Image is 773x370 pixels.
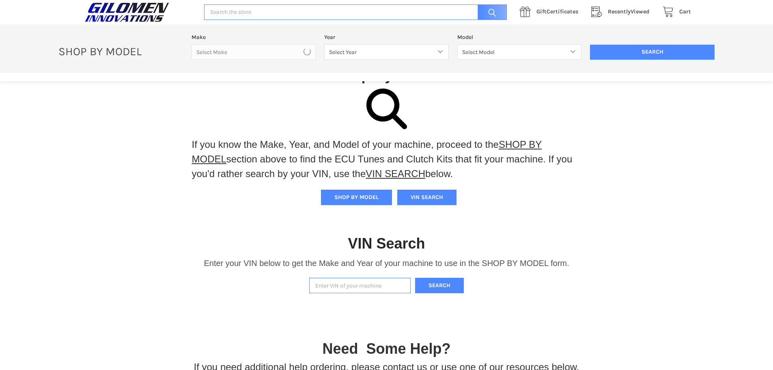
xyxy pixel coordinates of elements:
button: VIN SEARCH [397,190,456,205]
input: Enter VIN of your machine [309,278,411,294]
p: If you know the Make, Year, and Model of your machine, proceed to the section above to find the E... [192,137,581,181]
span: Recently [608,8,631,15]
p: SHOP BY MODEL [54,44,187,58]
a: GiftCertificates [515,7,587,17]
label: Year [324,33,449,41]
button: SHOP BY MODEL [321,190,392,205]
input: Search [474,4,507,20]
span: Viewed [608,8,650,15]
input: Search the store [204,4,507,20]
a: GILOMEN INNOVATIONS [82,2,196,22]
a: SHOP BY MODEL [192,139,542,164]
h1: VIN Search [348,234,425,253]
span: Certificates [536,8,578,15]
a: RecentlyViewed [587,7,658,17]
span: Gift [536,8,547,15]
span: Cart [679,8,691,15]
img: GILOMEN INNOVATIONS [82,2,172,22]
a: Cart [658,7,691,17]
input: Search [590,45,715,60]
p: Enter your VIN below to get the Make and Year of your machine to use in the SHOP BY MODEL form. [204,257,569,269]
button: Search [415,278,464,294]
label: Model [457,33,582,41]
a: VIN SEARCH [366,168,425,179]
p: Need Some Help? [322,338,450,360]
label: Make [192,33,316,41]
